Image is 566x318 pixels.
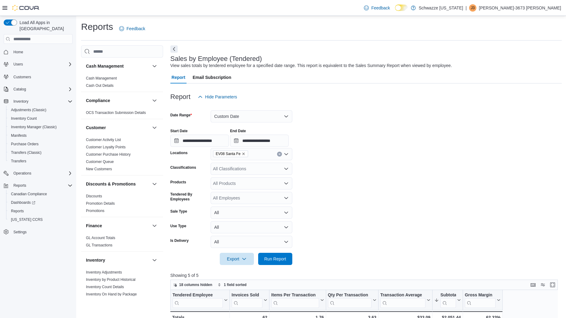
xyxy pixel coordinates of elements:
span: GL Account Totals [86,235,115,240]
button: Transfers [6,157,75,165]
a: Inventory Adjustments [86,270,122,274]
label: Is Delivery [170,238,189,243]
span: 1 field sorted [224,282,247,287]
span: Feedback [371,5,390,11]
div: Qty Per Transaction [328,292,371,298]
a: Customers [11,73,34,81]
h3: Customer [86,125,106,131]
button: Open list of options [284,152,289,157]
span: Manifests [11,133,27,138]
a: [US_STATE] CCRS [9,216,45,223]
button: Discounts & Promotions [86,181,150,187]
button: Transaction Average [380,292,430,308]
span: Transfers [11,159,26,164]
span: Home [11,48,73,56]
input: Dark Mode [395,5,408,11]
a: Feedback [117,23,148,35]
h3: Report [170,93,190,101]
button: All [211,221,292,233]
p: Schwazze [US_STATE] [419,4,463,12]
p: [PERSON_NAME]-3673 [PERSON_NAME] [479,4,561,12]
label: Use Type [170,224,186,228]
a: Customer Activity List [86,138,121,142]
h3: Compliance [86,97,110,104]
button: Subtotal [434,292,461,308]
button: Home [1,48,75,56]
div: Tendered Employee [173,292,223,308]
button: Customer [151,124,158,131]
a: Promotion Details [86,201,115,206]
button: Open list of options [284,181,289,186]
h3: Cash Management [86,63,124,69]
button: Manifests [6,131,75,140]
a: Customer Queue [86,160,114,164]
button: Inventory [1,97,75,106]
button: Users [1,60,75,69]
a: GL Account Totals [86,236,115,240]
span: Promotion Details [86,201,115,206]
span: Inventory Manager (Classic) [9,123,73,131]
button: Transfers (Classic) [6,148,75,157]
a: Promotions [86,209,105,213]
a: Customer Purchase History [86,152,131,157]
a: Reports [9,207,26,215]
a: Cash Out Details [86,83,114,88]
span: Run Report [264,256,286,262]
a: Inventory by Product Historical [86,277,136,282]
button: Reports [6,207,75,215]
button: Items Per Transaction [271,292,324,308]
a: Cash Management [86,76,117,80]
span: New Customers [86,167,112,171]
label: Date Range [170,113,192,118]
a: Discounts [86,194,102,198]
span: Reports [11,182,73,189]
a: Purchase Orders [9,140,41,148]
a: Inventory Count [9,115,39,122]
span: Settings [11,228,73,236]
div: Subtotal [440,292,456,298]
span: Reports [11,209,24,214]
span: Customer Purchase History [86,152,131,157]
span: GL Transactions [86,243,112,248]
span: Inventory Count [11,116,37,121]
button: Enter fullscreen [549,281,556,288]
button: Customer [86,125,150,131]
span: Settings [13,230,27,235]
div: Transaction Average [380,292,425,308]
button: Invoices Sold [232,292,267,308]
span: Catalog [13,87,26,92]
label: End Date [230,129,246,133]
span: Inventory On Hand by Package [86,292,137,297]
span: Hide Parameters [205,94,237,100]
span: Inventory Manager (Classic) [11,125,57,129]
span: Cash Out Details [86,83,114,88]
button: Catalog [1,85,75,94]
button: Inventory Manager (Classic) [6,123,75,131]
button: Adjustments (Classic) [6,106,75,114]
button: Operations [11,170,34,177]
a: Customer Loyalty Points [86,145,126,149]
button: 18 columns hidden [171,281,215,288]
div: Items Per Transaction [271,292,319,298]
button: Customers [1,72,75,81]
button: Open list of options [284,166,289,171]
div: Invoices Sold [232,292,262,308]
span: Transfers (Classic) [9,149,73,156]
button: Canadian Compliance [6,190,75,198]
span: Export [223,253,250,265]
span: Inventory [13,99,28,104]
a: OCS Transaction Submission Details [86,111,146,115]
span: Customer Loyalty Points [86,145,126,150]
button: Custom Date [211,110,292,122]
button: Qty Per Transaction [328,292,376,308]
span: Operations [13,171,31,176]
a: Manifests [9,132,29,139]
button: Finance [151,222,158,229]
label: Start Date [170,129,188,133]
button: Compliance [151,97,158,104]
span: Purchase Orders [9,140,73,148]
span: Inventory Count Details [86,284,124,289]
